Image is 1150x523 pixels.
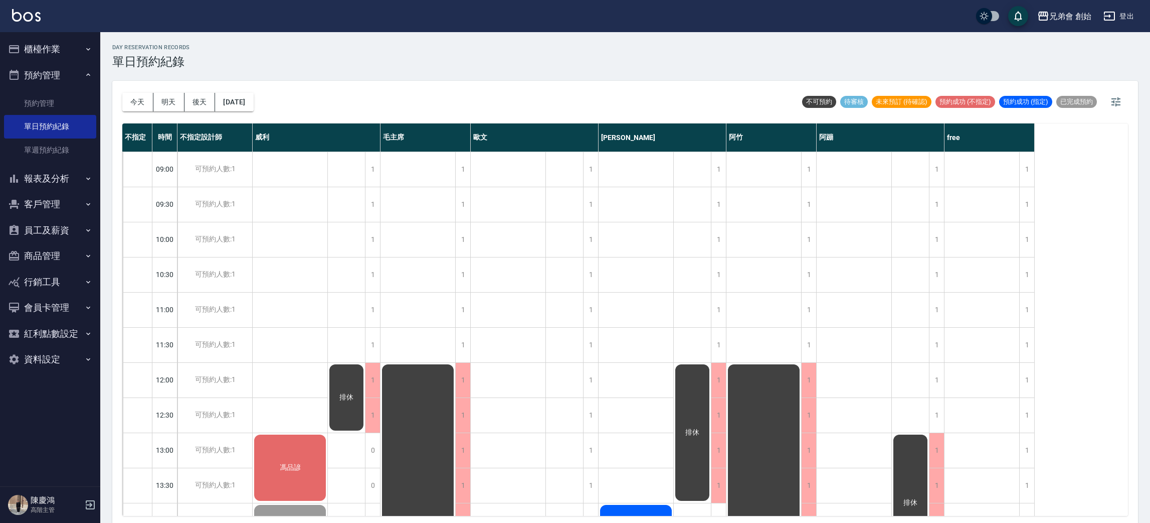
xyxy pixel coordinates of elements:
[583,363,598,398] div: 1
[177,293,252,327] div: 可預約人數:1
[455,293,470,327] div: 1
[4,115,96,138] a: 單日預約紀錄
[929,222,944,257] div: 1
[365,468,380,503] div: 0
[801,257,816,292] div: 1
[929,152,944,187] div: 1
[177,468,252,503] div: 可預約人數:1
[177,328,252,362] div: 可預約人數:1
[583,433,598,468] div: 1
[583,398,598,433] div: 1
[4,36,96,62] button: 櫃檯作業
[365,328,380,362] div: 1
[801,433,816,468] div: 1
[184,93,216,111] button: 後天
[711,293,726,327] div: 1
[152,362,177,398] div: 12:00
[1019,222,1034,257] div: 1
[1019,398,1034,433] div: 1
[1008,6,1028,26] button: save
[583,222,598,257] div: 1
[711,433,726,468] div: 1
[4,92,96,115] a: 預約管理
[1019,468,1034,503] div: 1
[944,123,1035,152] div: free
[726,123,817,152] div: 阿竹
[840,97,868,106] span: 待審核
[365,187,380,222] div: 1
[801,468,816,503] div: 1
[455,257,470,292] div: 1
[177,257,252,292] div: 可預約人數:1
[4,217,96,243] button: 員工及薪資
[711,363,726,398] div: 1
[1019,187,1034,222] div: 1
[583,257,598,292] div: 1
[711,257,726,292] div: 1
[901,498,919,507] span: 排休
[935,97,995,106] span: 預約成功 (不指定)
[380,123,471,152] div: 毛主席
[152,398,177,433] div: 12:30
[253,123,380,152] div: 威利
[4,321,96,347] button: 紅利點數設定
[599,123,726,152] div: [PERSON_NAME]
[1019,433,1034,468] div: 1
[153,93,184,111] button: 明天
[4,62,96,88] button: 預約管理
[365,152,380,187] div: 1
[455,433,470,468] div: 1
[455,468,470,503] div: 1
[929,398,944,433] div: 1
[31,505,82,514] p: 高階主管
[455,328,470,362] div: 1
[8,495,28,515] img: Person
[215,93,253,111] button: [DATE]
[711,187,726,222] div: 1
[152,433,177,468] div: 13:00
[929,257,944,292] div: 1
[4,269,96,295] button: 行銷工具
[337,393,355,402] span: 排休
[122,123,152,152] div: 不指定
[471,123,599,152] div: 歐文
[683,428,701,437] span: 排休
[583,187,598,222] div: 1
[929,328,944,362] div: 1
[929,468,944,503] div: 1
[177,152,252,187] div: 可預約人數:1
[1099,7,1138,26] button: 登出
[365,222,380,257] div: 1
[4,243,96,269] button: 商品管理
[801,222,816,257] div: 1
[4,166,96,192] button: 報表及分析
[929,187,944,222] div: 1
[872,97,931,106] span: 未來預訂 (待確認)
[929,363,944,398] div: 1
[711,222,726,257] div: 1
[1019,257,1034,292] div: 1
[711,152,726,187] div: 1
[177,363,252,398] div: 可預約人數:1
[152,222,177,257] div: 10:00
[177,398,252,433] div: 可預約人數:1
[801,187,816,222] div: 1
[455,222,470,257] div: 1
[4,346,96,372] button: 資料設定
[1019,152,1034,187] div: 1
[817,123,944,152] div: 阿蹦
[455,187,470,222] div: 1
[365,363,380,398] div: 1
[801,363,816,398] div: 1
[122,93,153,111] button: 今天
[455,398,470,433] div: 1
[365,257,380,292] div: 1
[177,222,252,257] div: 可預約人數:1
[4,139,96,162] a: 單週預約紀錄
[1049,10,1091,23] div: 兄弟會 創始
[12,9,41,22] img: Logo
[112,44,190,51] h2: day Reservation records
[152,292,177,327] div: 11:00
[152,152,177,187] div: 09:00
[711,468,726,503] div: 1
